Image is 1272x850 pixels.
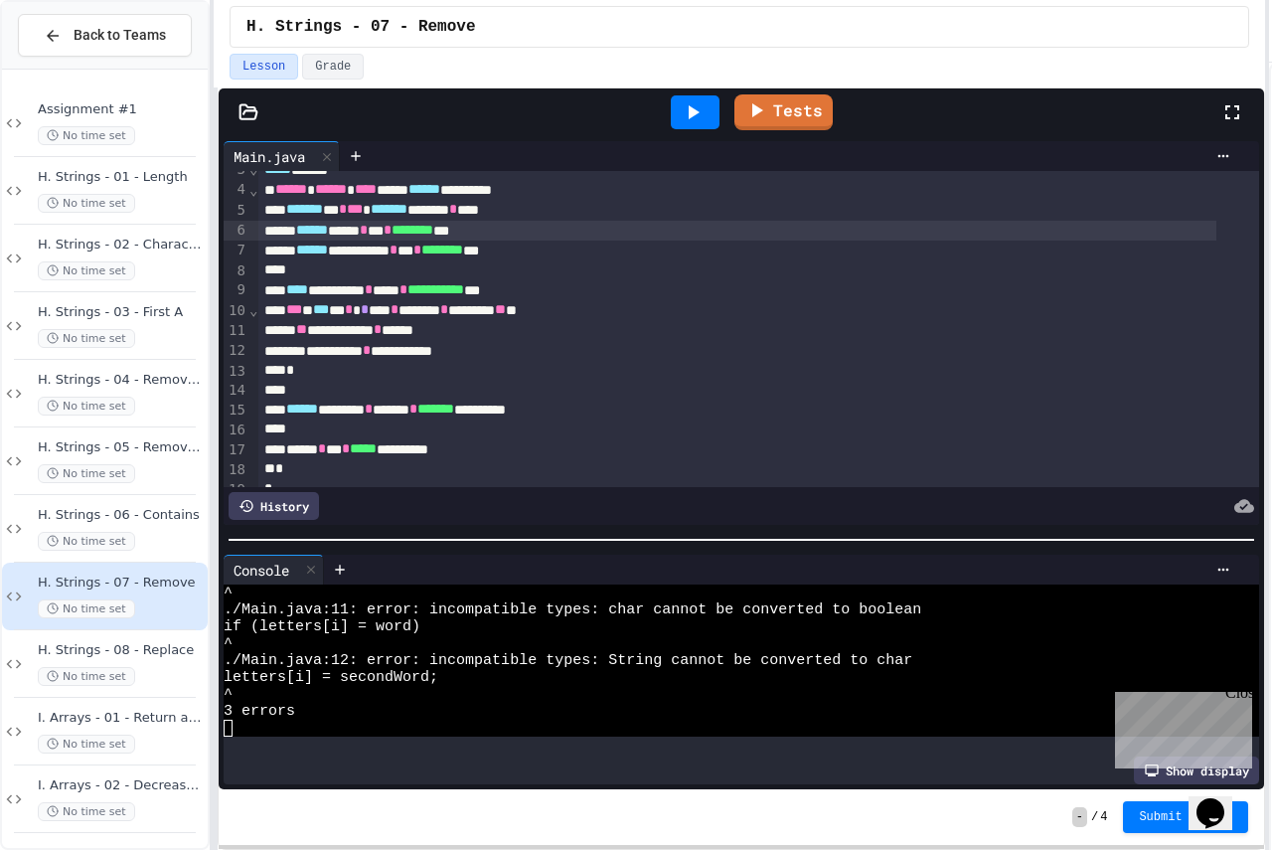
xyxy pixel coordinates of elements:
[38,507,204,524] span: H. Strings - 06 - Contains
[734,94,833,130] a: Tests
[38,329,135,348] span: No time set
[38,575,204,592] span: H. Strings - 07 - Remove
[1107,684,1252,768] iframe: chat widget
[38,642,204,659] span: H. Strings - 08 - Replace
[38,439,204,456] span: H. Strings - 05 - Remove Last Character
[38,169,204,186] span: H. Strings - 01 - Length
[38,802,135,821] span: No time set
[1189,770,1252,830] iframe: chat widget
[230,54,298,80] button: Lesson
[1072,807,1087,827] span: -
[302,54,364,80] button: Grade
[1091,809,1098,825] span: /
[74,25,166,46] span: Back to Teams
[246,15,475,39] span: H. Strings - 07 - Remove
[38,777,204,794] span: I. Arrays - 02 - Decrease Elements
[1123,801,1248,833] button: Submit Answer
[38,372,204,389] span: H. Strings - 04 - Remove First Character
[38,464,135,483] span: No time set
[38,126,135,145] span: No time set
[38,710,204,727] span: I. Arrays - 01 - Return an Array
[1100,809,1107,825] span: 4
[38,237,204,254] span: H. Strings - 02 - Character Count
[1139,809,1232,825] span: Submit Answer
[38,101,204,118] span: Assignment #1
[38,304,204,321] span: H. Strings - 03 - First A
[38,194,135,213] span: No time set
[18,14,192,57] button: Back to Teams
[38,397,135,416] span: No time set
[38,667,135,686] span: No time set
[38,735,135,754] span: No time set
[38,532,135,551] span: No time set
[8,8,137,126] div: Chat with us now!Close
[38,261,135,280] span: No time set
[38,599,135,618] span: No time set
